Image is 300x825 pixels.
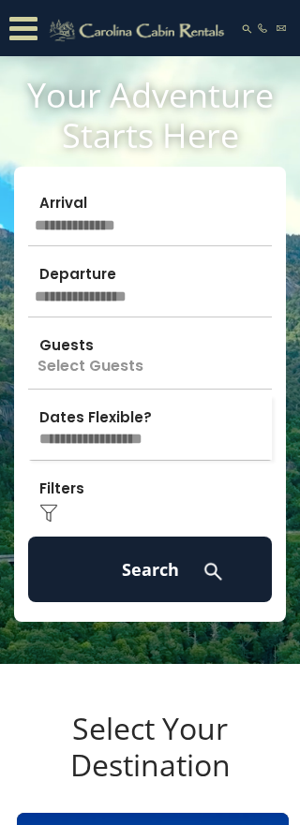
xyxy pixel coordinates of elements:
[28,537,272,602] button: Search
[202,560,225,583] img: search-regular-white.png
[42,17,236,45] img: Khaki-logo.png
[39,504,58,523] img: filter--v1.png
[253,23,272,34] a: [PHONE_NUMBER]
[28,323,272,389] p: Select Guests
[241,23,252,35] img: search-regular.svg
[14,75,286,155] h1: Your Adventure Starts Here
[14,711,286,813] h3: Select Your Destination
